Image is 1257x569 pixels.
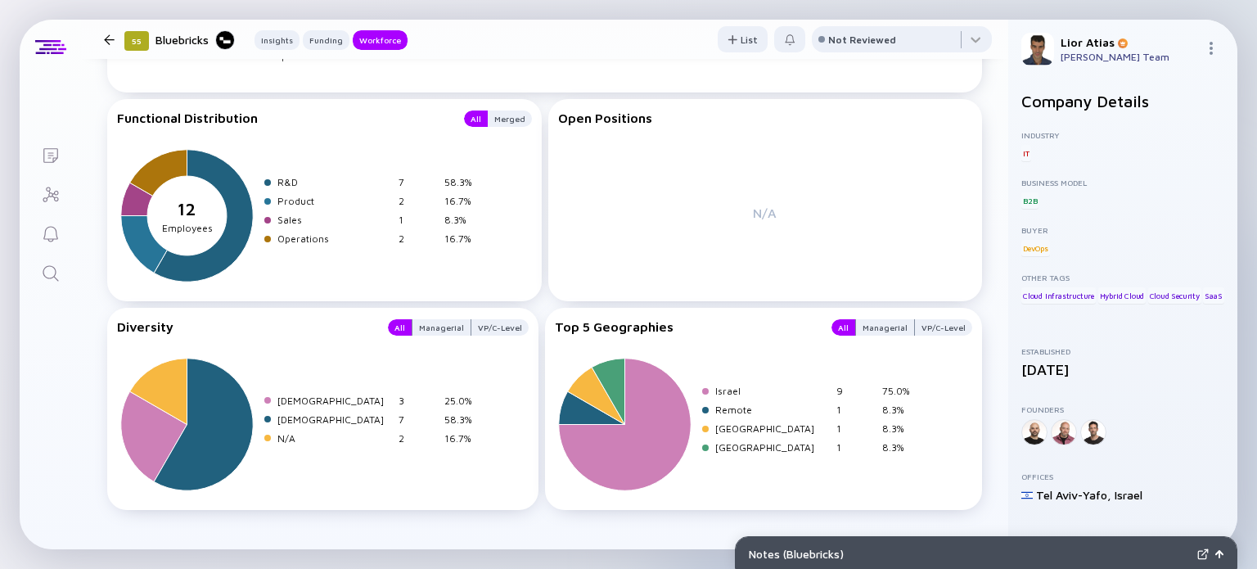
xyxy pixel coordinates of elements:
button: Insights [255,30,300,50]
div: Buyer [1021,225,1224,235]
a: Investor Map [20,174,81,213]
div: 2 [399,432,438,445]
div: Functional Distribution [117,111,448,127]
div: 3 [399,395,438,407]
div: IT [1021,145,1031,161]
div: Offices [1021,472,1224,481]
img: Open Notes [1215,550,1223,558]
div: Other Tags [1021,273,1224,282]
div: 58.3% [444,176,484,188]
div: 25.0% [444,395,484,407]
div: [GEOGRAPHIC_DATA] [715,441,830,454]
div: [DEMOGRAPHIC_DATA] [277,413,392,426]
div: [DEMOGRAPHIC_DATA] [277,395,392,407]
div: List [718,27,768,52]
div: 55 [124,31,149,51]
div: Lior Atias [1061,35,1198,49]
div: DevOps [1021,240,1050,256]
div: Insights [255,32,300,48]
img: Expand Notes [1197,549,1209,560]
div: Israel [1115,488,1142,502]
div: Managerial [412,319,471,336]
div: 2 [399,233,438,245]
div: 8.3% [444,214,484,226]
div: 16.7% [444,195,484,207]
div: 58.3% [444,413,484,426]
h2: Company Details [1021,92,1224,111]
div: 9 [836,385,876,397]
div: Industry [1021,130,1224,140]
div: SaaS [1203,287,1223,304]
div: 1 [836,422,876,435]
button: Merged [488,111,532,127]
tspan: Employees [162,222,213,234]
div: Cloud Security [1148,287,1201,304]
button: All [388,319,412,336]
div: Managerial [856,319,914,336]
div: N/A [277,432,392,445]
div: Business Model [1021,178,1224,187]
div: Remote [715,404,830,416]
div: Notes ( Bluebricks ) [749,547,1191,561]
button: VP/C-Level [471,319,529,336]
img: Israel Flag [1021,490,1033,501]
div: Cloud Infrastructure [1021,287,1096,304]
img: Menu [1205,42,1218,55]
div: Not Reviewed [828,34,896,46]
div: 2 [399,195,438,207]
tspan: 12 [178,200,196,219]
div: 75.0% [882,385,921,397]
button: Managerial [855,319,915,336]
div: Funding [303,32,349,48]
div: [DATE] [1021,361,1224,378]
div: Established [1021,346,1224,356]
button: All [464,111,488,127]
button: List [718,26,768,52]
div: 1 [399,214,438,226]
div: 16.7% [444,233,484,245]
div: Workforce [353,32,408,48]
button: Workforce [353,30,408,50]
a: Lists [20,134,81,174]
div: 7 [399,176,438,188]
div: 8.3% [882,441,921,454]
button: Funding [303,30,349,50]
div: Founders [1021,404,1224,414]
div: 7 [399,413,438,426]
button: VP/C-Level [915,319,972,336]
div: R&D [277,176,392,188]
div: B2B [1021,192,1038,209]
div: Bluebricks [155,29,235,50]
div: 8.3% [882,404,921,416]
div: N/A [558,138,973,287]
div: 1 [836,441,876,454]
div: 1 [836,404,876,416]
a: Search [20,252,81,291]
div: Operations [277,233,392,245]
div: Open Positions [558,111,973,125]
a: Reminders [20,213,81,252]
img: Lior Profile Picture [1021,33,1054,65]
button: Managerial [412,319,471,336]
div: [PERSON_NAME] Team [1061,51,1198,63]
div: Diversity [117,319,372,336]
div: 16.7% [444,432,484,445]
div: Hybrid Cloud [1098,287,1147,304]
div: Tel Aviv-Yafo , [1036,488,1111,502]
div: [GEOGRAPHIC_DATA] [715,422,830,435]
div: Israel [715,385,830,397]
div: Product [277,195,392,207]
div: Top 5 Geographies [555,319,816,336]
div: 8.3% [882,422,921,435]
button: All [831,319,855,336]
div: Sales [277,214,392,226]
